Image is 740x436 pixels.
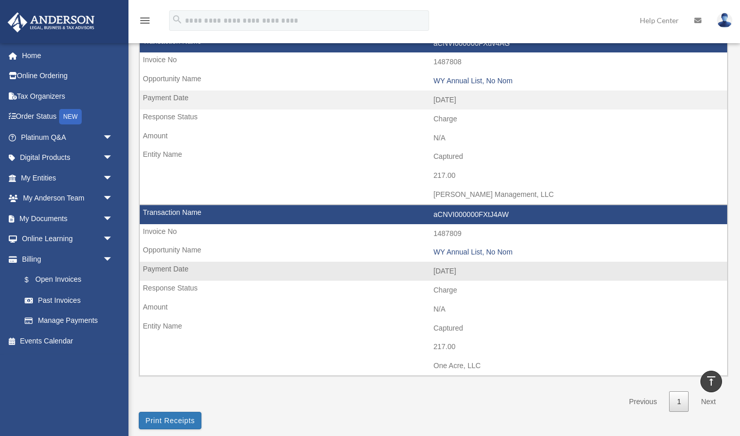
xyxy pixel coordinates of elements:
a: My Entitiesarrow_drop_down [7,168,128,188]
a: Previous [621,391,664,412]
a: My Anderson Teamarrow_drop_down [7,188,128,209]
a: Events Calendar [7,331,128,351]
button: Print Receipts [139,412,201,429]
td: 1487809 [140,224,727,244]
a: Manage Payments [14,311,128,331]
td: [PERSON_NAME] Management, LLC [140,185,727,205]
td: Captured [140,319,727,338]
td: Captured [140,147,727,167]
a: menu [139,18,151,27]
a: vertical_align_top [700,371,722,392]
a: $Open Invoices [14,269,128,290]
a: Order StatusNEW [7,106,128,128]
td: 1487808 [140,52,727,72]
span: arrow_drop_down [103,127,123,148]
td: [DATE] [140,90,727,110]
span: arrow_drop_down [103,148,123,169]
td: Charge [140,110,727,129]
a: Past Invoices [14,290,123,311]
td: Charge [140,281,727,300]
td: One Acre, LLC [140,356,727,376]
td: 217.00 [140,166,727,186]
img: User Pic [717,13,732,28]
div: WY Annual List, No Nom [434,77,723,85]
span: $ [30,274,35,286]
td: [DATE] [140,262,727,281]
span: arrow_drop_down [103,249,123,270]
img: Anderson Advisors Platinum Portal [5,12,98,32]
div: NEW [59,109,82,124]
span: arrow_drop_down [103,188,123,209]
a: Home [7,45,128,66]
td: aCNVI000000FXuv4AG [140,34,727,53]
span: arrow_drop_down [103,168,123,189]
i: vertical_align_top [705,375,717,387]
span: arrow_drop_down [103,229,123,250]
a: Digital Productsarrow_drop_down [7,148,128,168]
a: Online Ordering [7,66,128,86]
td: N/A [140,129,727,148]
div: WY Annual List, No Nom [434,248,723,257]
a: Tax Organizers [7,86,128,106]
span: arrow_drop_down [103,208,123,229]
td: N/A [140,300,727,319]
a: Online Learningarrow_drop_down [7,229,128,249]
i: search [172,14,183,25]
a: My Documentsarrow_drop_down [7,208,128,229]
td: 217.00 [140,337,727,357]
a: Platinum Q&Aarrow_drop_down [7,127,128,148]
i: menu [139,14,151,27]
a: Billingarrow_drop_down [7,249,128,269]
td: aCNVI000000FXtJ4AW [140,205,727,225]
